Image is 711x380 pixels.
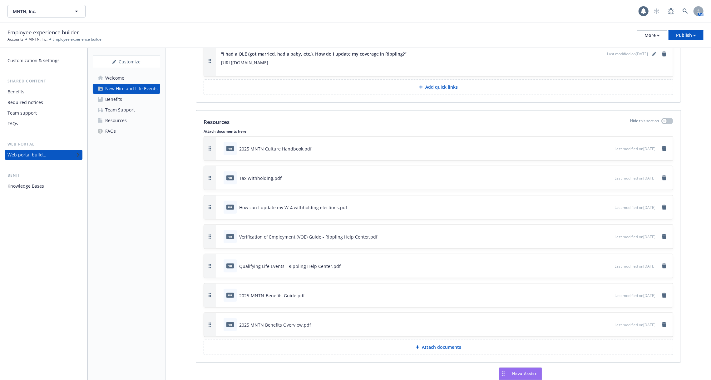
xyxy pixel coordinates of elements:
[226,322,234,327] span: pdf
[615,175,655,181] span: Last modified on [DATE]
[7,28,79,37] span: Employee experience builder
[615,205,655,210] span: Last modified on [DATE]
[660,262,668,270] a: remove
[660,174,668,182] a: remove
[93,116,160,126] a: Resources
[660,233,668,240] a: remove
[606,292,612,299] button: preview file
[105,73,124,83] div: Welcome
[105,126,116,136] div: FAQs
[239,204,347,211] div: How can I update my W-4 withholding elections.pdf
[226,146,234,151] span: pdf
[596,263,601,269] button: download file
[52,37,103,42] span: Employee experience builder
[105,105,135,115] div: Team Support
[596,322,601,328] button: download file
[669,30,704,40] button: Publish
[615,234,655,239] span: Last modified on [DATE]
[660,292,668,299] a: remove
[5,141,82,147] div: Web portal
[105,84,158,94] div: New Hire and Life Events
[615,293,655,298] span: Last modified on [DATE]
[596,292,601,299] button: download file
[660,321,668,328] a: remove
[606,204,612,211] button: preview file
[5,108,82,118] a: Team support
[7,5,86,17] button: MNTN, Inc.
[13,8,67,15] span: MNTN, Inc.
[239,322,311,328] div: 2025 MNTN Benefits Overview.pdf
[499,368,507,380] div: Drag to move
[606,322,612,328] button: preview file
[660,145,668,152] a: remove
[606,263,612,269] button: preview file
[7,37,23,42] a: Accounts
[239,263,341,269] div: Qualifying Life Events - Rippling Help Center.pdf
[499,368,542,380] button: Nova Assist
[5,56,82,66] a: Customization & settings
[226,175,234,180] span: pdf
[7,119,18,129] div: FAQs
[93,73,160,83] a: Welcome
[5,119,82,129] a: FAQs
[650,5,663,17] a: Start snowing
[615,264,655,269] span: Last modified on [DATE]
[7,56,60,66] div: Customization & settings
[204,118,230,126] p: Resources
[676,31,696,40] div: Publish
[204,129,673,134] p: Attach documents here
[660,204,668,211] a: remove
[596,234,601,240] button: download file
[7,150,46,160] div: Web portal builder
[606,175,612,181] button: preview file
[630,118,659,126] p: Hide this section
[596,146,601,152] button: download file
[607,51,648,57] span: Last modified on [DATE]
[615,322,655,328] span: Last modified on [DATE]
[105,94,122,104] div: Benefits
[93,84,160,94] a: New Hire and Life Events
[93,105,160,115] a: Team Support
[679,5,692,17] a: Search
[221,59,668,67] p: [URL][DOMAIN_NAME]
[105,116,127,126] div: Resources
[512,371,537,376] span: Nova Assist
[660,50,668,58] a: remove
[644,31,660,40] div: More
[5,97,82,107] a: Required notices
[5,87,82,97] a: Benefits
[7,108,37,118] div: Team support
[226,293,234,298] span: pdf
[221,51,407,57] span: "I had a QLE (got married, had a baby, etc.). How do I update my coverage in Rippling?"
[5,181,82,191] a: Knowledge Bases
[606,146,612,152] button: preview file
[7,181,44,191] div: Knowledge Bases
[596,175,601,181] button: download file
[606,234,612,240] button: preview file
[226,205,234,210] span: pdf
[226,264,234,268] span: pdf
[637,30,667,40] button: More
[422,344,461,350] p: Attach documents
[7,87,24,97] div: Benefits
[5,150,82,160] a: Web portal builder
[596,204,601,211] button: download file
[7,97,43,107] div: Required notices
[93,126,160,136] a: FAQs
[28,37,47,42] a: MNTN, Inc.
[650,50,658,58] a: editPencil
[665,5,677,17] a: Report a Bug
[204,339,673,355] button: Attach documents
[5,172,82,179] div: Benji
[5,78,82,84] div: Shared content
[425,84,458,90] p: Add quick links
[204,79,673,95] button: Add quick links
[239,146,312,152] div: 2025 MNTN Culture Handbook.pdf
[239,234,378,240] div: Verification of Employment (VOE) Guide - Rippling Help Center.pdf
[93,94,160,104] a: Benefits
[93,56,160,68] button: Customize
[615,146,655,151] span: Last modified on [DATE]
[239,292,305,299] div: 2025-MNTN-Benefits Guide.pdf
[239,175,282,181] div: Tax Withholding.pdf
